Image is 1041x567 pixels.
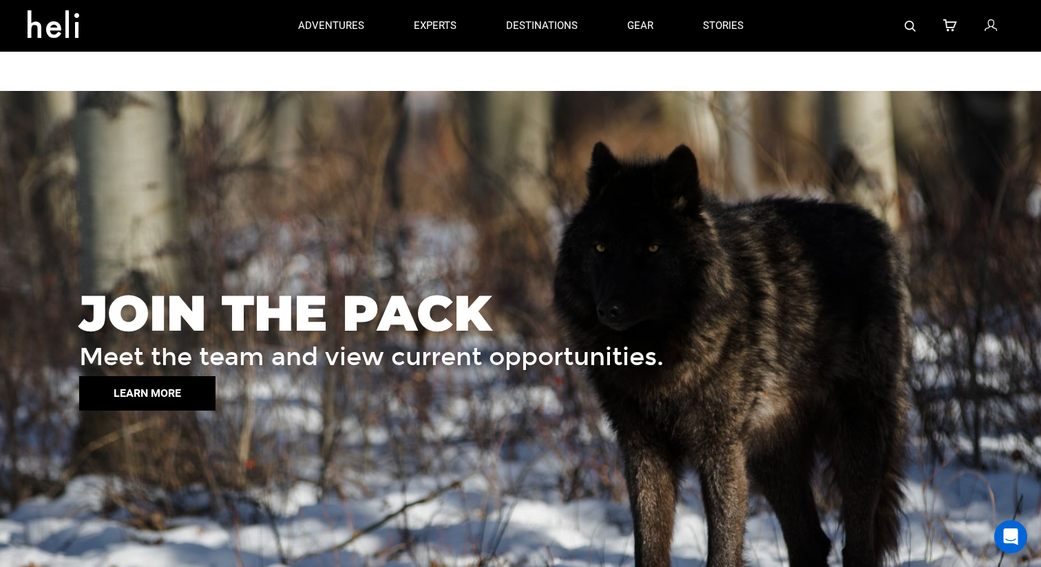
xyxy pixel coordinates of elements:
img: search-bar-icon.svg [905,21,916,32]
p: adventures [298,19,364,33]
p: Meet the team and view current opportunities. [79,344,1031,369]
div: Open Intercom Messenger [994,520,1027,553]
p: destinations [506,19,578,33]
button: LEARN MORE [79,376,215,411]
a: LEARN MORE [79,376,1031,411]
p: experts [414,19,456,33]
h1: JOIN THE PACK [79,288,1031,338]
